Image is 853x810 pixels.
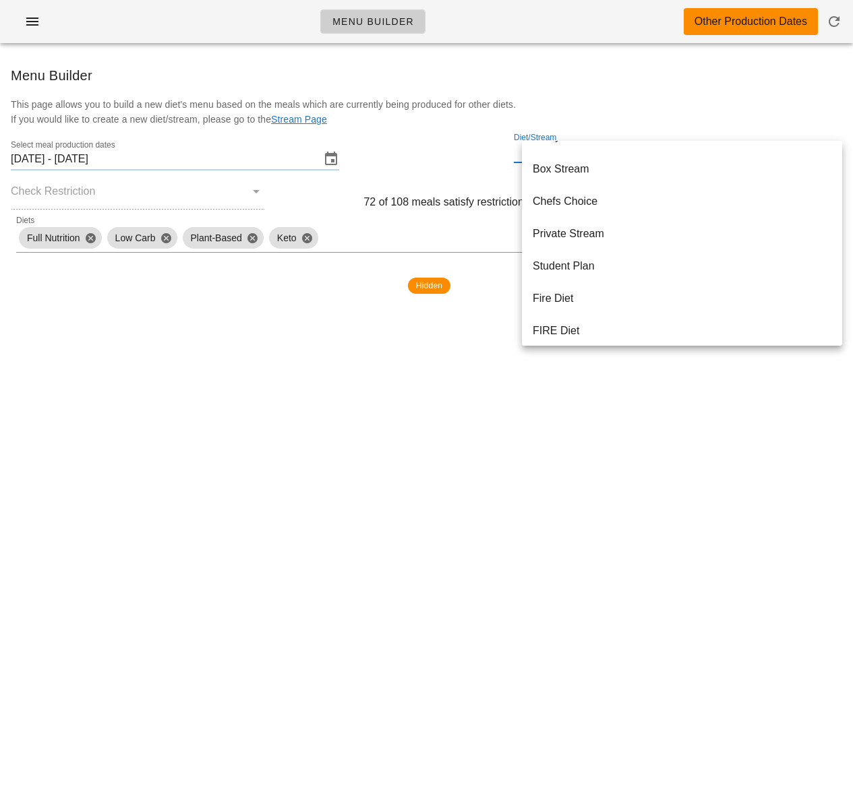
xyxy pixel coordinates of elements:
span: 72 of 108 meals satisfy restriction [363,194,523,210]
label: Diets [16,216,34,226]
label: Diet/Stream [514,133,556,143]
a: Menu Builder [320,9,425,34]
label: Select meal production dates [11,140,115,150]
span: Low Carb [115,227,169,249]
div: Fire Diet [533,292,831,305]
div: Other Production Dates [695,13,807,30]
div: Box Stream [533,162,831,175]
span: Hidden [416,278,443,294]
span: Full Nutrition [27,227,94,249]
span: Menu Builder [332,16,414,27]
button: Close [160,232,172,244]
div: Private Stream [533,227,831,240]
button: Close [301,232,313,244]
div: Chefs Choice [533,195,831,208]
div: Student Plan [533,259,831,272]
div: FIRE Diet [533,324,831,337]
button: Close [84,232,96,244]
span: Keto [277,227,310,249]
span: Plant-Based [191,227,256,249]
div: Diet/Stream [514,141,842,162]
a: Stream Page [271,114,327,125]
div: DietsFull NutritionCloseLow CarbClosePlant-BasedCloseKetoClose [16,224,842,252]
button: Close [246,232,258,244]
